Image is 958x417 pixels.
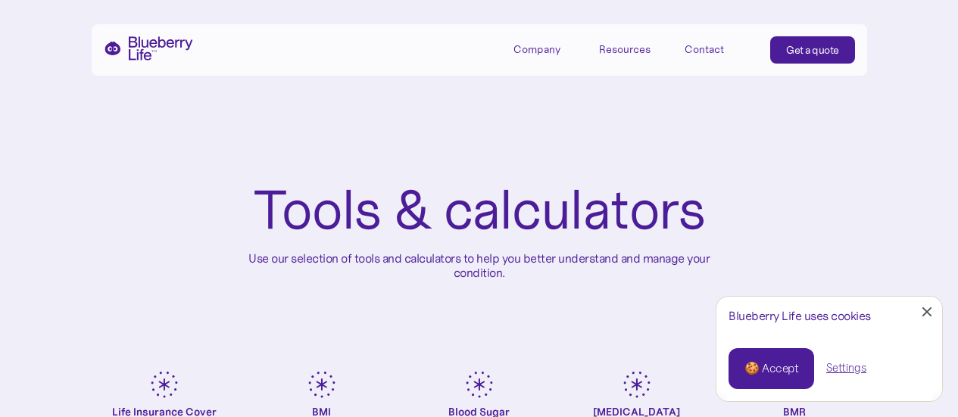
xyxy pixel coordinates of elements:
[912,297,942,327] a: Close Cookie Popup
[729,309,930,323] div: Blueberry Life uses cookies
[599,43,651,56] div: Resources
[685,36,753,61] a: Contact
[104,36,193,61] a: home
[729,348,814,389] a: 🍪 Accept
[513,36,582,61] div: Company
[253,182,705,239] h1: Tools & calculators
[744,360,798,377] div: 🍪 Accept
[685,43,724,56] div: Contact
[826,360,866,376] a: Settings
[513,43,560,56] div: Company
[786,42,839,58] div: Get a quote
[770,36,855,64] a: Get a quote
[237,251,722,280] p: Use our selection of tools and calculators to help you better understand and manage your condition.
[599,36,667,61] div: Resources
